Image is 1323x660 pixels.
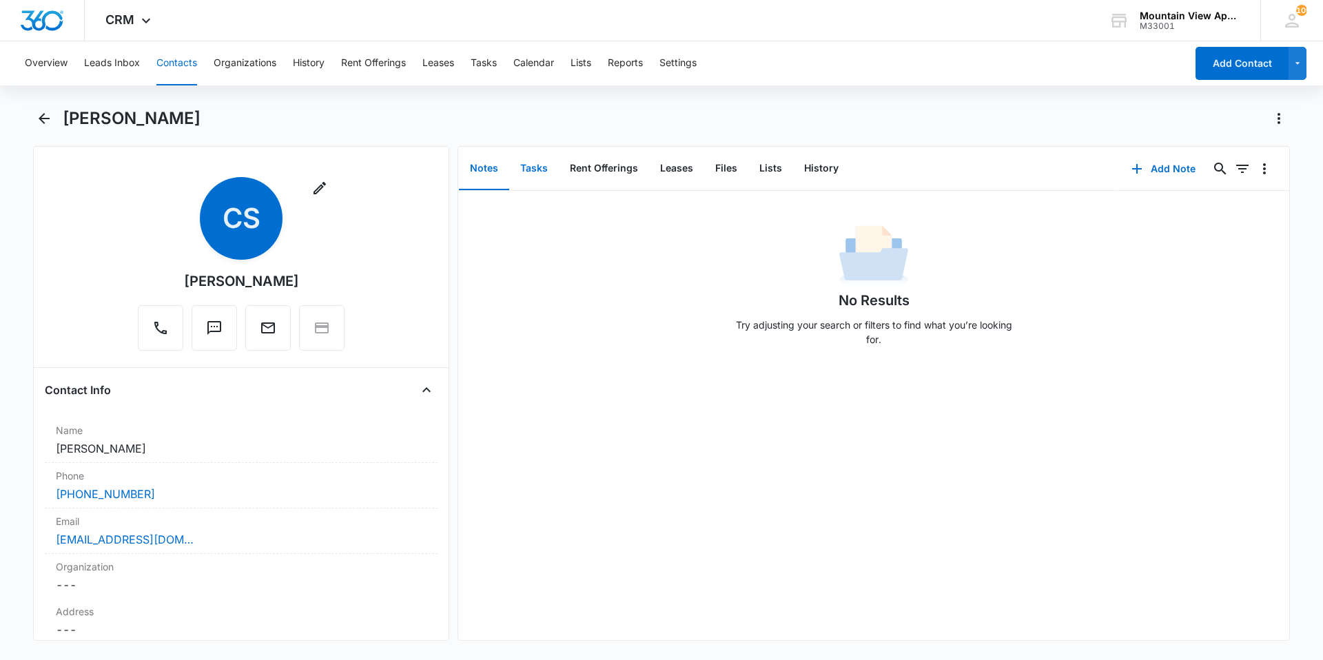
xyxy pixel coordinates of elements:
[45,382,111,398] h4: Contact Info
[33,107,54,130] button: Back
[704,147,748,190] button: Files
[184,271,299,291] div: [PERSON_NAME]
[793,147,850,190] button: History
[1253,158,1275,180] button: Overflow Menu
[245,327,291,338] a: Email
[1140,10,1240,21] div: account name
[45,554,438,599] div: Organization---
[571,41,591,85] button: Lists
[56,440,427,457] dd: [PERSON_NAME]
[608,41,643,85] button: Reports
[659,41,697,85] button: Settings
[509,147,559,190] button: Tasks
[422,41,454,85] button: Leases
[56,559,427,574] label: Organization
[1196,47,1289,80] button: Add Contact
[459,147,509,190] button: Notes
[559,147,649,190] button: Rent Offerings
[839,290,910,311] h1: No Results
[45,599,438,644] div: Address---
[25,41,68,85] button: Overview
[293,41,325,85] button: History
[45,417,438,463] div: Name[PERSON_NAME]
[200,177,283,260] span: CS
[63,108,201,129] h1: [PERSON_NAME]
[471,41,497,85] button: Tasks
[513,41,554,85] button: Calendar
[138,327,183,338] a: Call
[1118,152,1209,185] button: Add Note
[839,221,908,290] img: No Data
[56,621,427,638] dd: ---
[138,305,183,351] button: Call
[1231,158,1253,180] button: Filters
[192,305,237,351] button: Text
[1209,158,1231,180] button: Search...
[1296,5,1307,16] span: 109
[56,486,155,502] a: [PHONE_NUMBER]
[45,508,438,554] div: Email[EMAIL_ADDRESS][DOMAIN_NAME]
[84,41,140,85] button: Leads Inbox
[56,604,427,619] label: Address
[748,147,793,190] button: Lists
[45,463,438,508] div: Phone[PHONE_NUMBER]
[649,147,704,190] button: Leases
[156,41,197,85] button: Contacts
[56,531,194,548] a: [EMAIL_ADDRESS][DOMAIN_NAME]
[245,305,291,351] button: Email
[416,379,438,401] button: Close
[1140,21,1240,31] div: account id
[214,41,276,85] button: Organizations
[56,514,427,528] label: Email
[729,318,1018,347] p: Try adjusting your search or filters to find what you’re looking for.
[1296,5,1307,16] div: notifications count
[341,41,406,85] button: Rent Offerings
[56,468,427,483] label: Phone
[1268,107,1290,130] button: Actions
[56,577,427,593] dd: ---
[56,423,427,437] label: Name
[192,327,237,338] a: Text
[105,12,134,27] span: CRM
